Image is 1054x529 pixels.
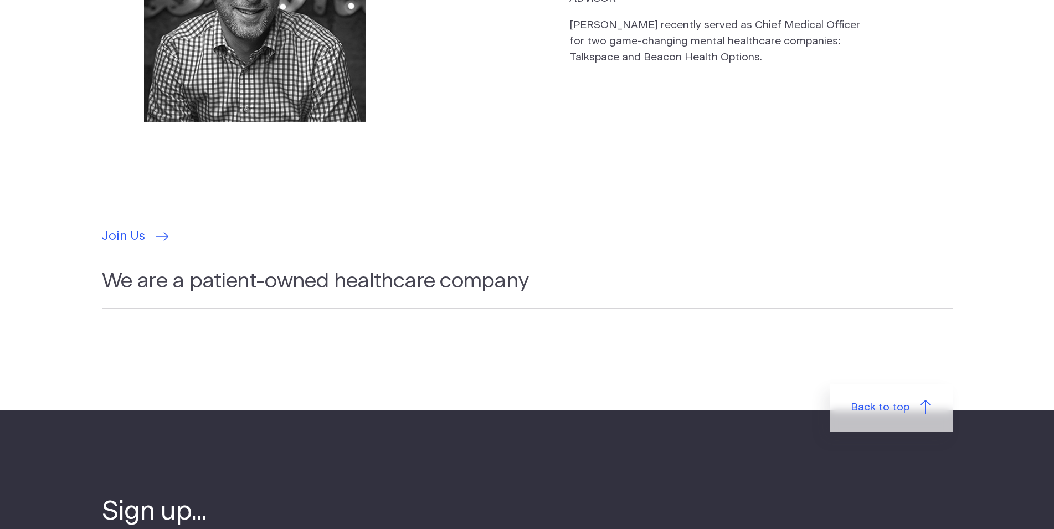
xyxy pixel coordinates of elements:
[569,18,867,65] p: [PERSON_NAME] recently served as Chief Medical Officer for two game-changing mental healthcare co...
[102,227,145,246] span: Join Us
[102,267,953,308] h2: We are a patient-owned healthcare company
[851,400,909,416] span: Back to top
[102,227,168,246] a: Join Us
[830,384,953,432] a: Back to top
